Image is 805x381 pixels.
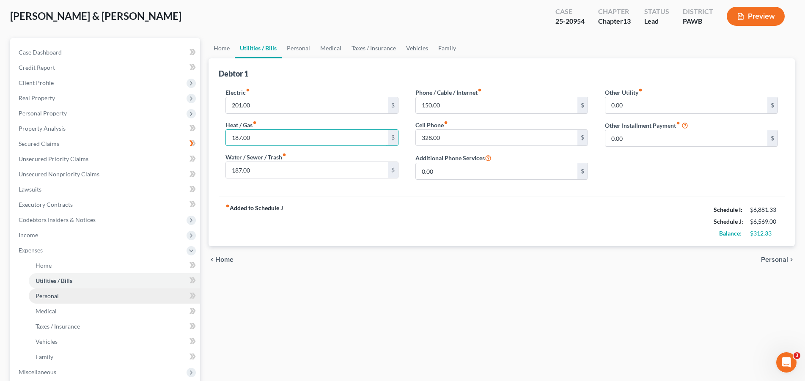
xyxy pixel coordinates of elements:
[19,216,96,223] span: Codebtors Insiders & Notices
[644,16,669,26] div: Lead
[388,130,398,146] div: $
[209,256,234,263] button: chevron_left Home
[605,88,643,97] label: Other Utility
[767,130,778,146] div: $
[788,256,795,263] i: chevron_right
[29,349,200,365] a: Family
[644,7,669,16] div: Status
[577,163,588,179] div: $
[235,38,282,58] a: Utilities / Bills
[388,97,398,113] div: $
[226,162,388,178] input: --
[225,88,250,97] label: Electric
[29,319,200,334] a: Taxes / Insurance
[19,201,73,208] span: Executory Contracts
[388,162,398,178] div: $
[19,125,66,132] span: Property Analysis
[750,217,778,226] div: $6,569.00
[215,256,234,263] span: Home
[478,88,482,92] i: fiber_manual_record
[19,110,67,117] span: Personal Property
[10,10,181,22] span: [PERSON_NAME] & [PERSON_NAME]
[416,130,578,146] input: --
[36,262,52,269] span: Home
[12,45,200,60] a: Case Dashboard
[29,288,200,304] a: Personal
[623,17,631,25] span: 13
[19,231,38,238] span: Income
[555,7,585,16] div: Case
[19,247,43,254] span: Expenses
[416,163,578,179] input: --
[12,60,200,75] a: Credit Report
[605,121,680,130] label: Other Installment Payment
[683,16,713,26] div: PAWB
[19,186,41,193] span: Lawsuits
[225,121,257,129] label: Heat / Gas
[282,38,315,58] a: Personal
[555,16,585,26] div: 25-20954
[598,7,631,16] div: Chapter
[209,38,235,58] a: Home
[727,7,785,26] button: Preview
[416,97,578,113] input: --
[19,49,62,56] span: Case Dashboard
[346,38,401,58] a: Taxes / Insurance
[776,352,797,373] iframe: Intercom live chat
[415,153,492,163] label: Additional Phone Services
[676,121,680,125] i: fiber_manual_record
[794,352,800,359] span: 3
[719,230,742,237] strong: Balance:
[19,170,99,178] span: Unsecured Nonpriority Claims
[577,130,588,146] div: $
[714,218,743,225] strong: Schedule J:
[36,307,57,315] span: Medical
[246,88,250,92] i: fiber_manual_record
[19,79,54,86] span: Client Profile
[12,121,200,136] a: Property Analysis
[225,204,230,208] i: fiber_manual_record
[225,204,283,239] strong: Added to Schedule J
[36,292,59,299] span: Personal
[209,256,215,263] i: chevron_left
[12,167,200,182] a: Unsecured Nonpriority Claims
[29,273,200,288] a: Utilities / Bills
[444,121,448,125] i: fiber_manual_record
[29,304,200,319] a: Medical
[750,206,778,214] div: $6,881.33
[226,97,388,113] input: --
[19,94,55,101] span: Real Property
[219,69,248,79] div: Debtor 1
[282,153,286,157] i: fiber_manual_record
[19,368,56,376] span: Miscellaneous
[683,7,713,16] div: District
[19,64,55,71] span: Credit Report
[761,256,788,263] span: Personal
[36,353,53,360] span: Family
[12,136,200,151] a: Secured Claims
[12,151,200,167] a: Unsecured Priority Claims
[226,130,388,146] input: --
[36,338,58,345] span: Vehicles
[12,197,200,212] a: Executory Contracts
[605,97,767,113] input: --
[761,256,795,263] button: Personal chevron_right
[315,38,346,58] a: Medical
[433,38,461,58] a: Family
[605,130,767,146] input: --
[19,140,59,147] span: Secured Claims
[29,258,200,273] a: Home
[401,38,433,58] a: Vehicles
[36,277,72,284] span: Utilities / Bills
[750,229,778,238] div: $312.33
[29,334,200,349] a: Vehicles
[598,16,631,26] div: Chapter
[767,97,778,113] div: $
[415,121,448,129] label: Cell Phone
[714,206,742,213] strong: Schedule I:
[12,182,200,197] a: Lawsuits
[225,153,286,162] label: Water / Sewer / Trash
[638,88,643,92] i: fiber_manual_record
[253,121,257,125] i: fiber_manual_record
[415,88,482,97] label: Phone / Cable / Internet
